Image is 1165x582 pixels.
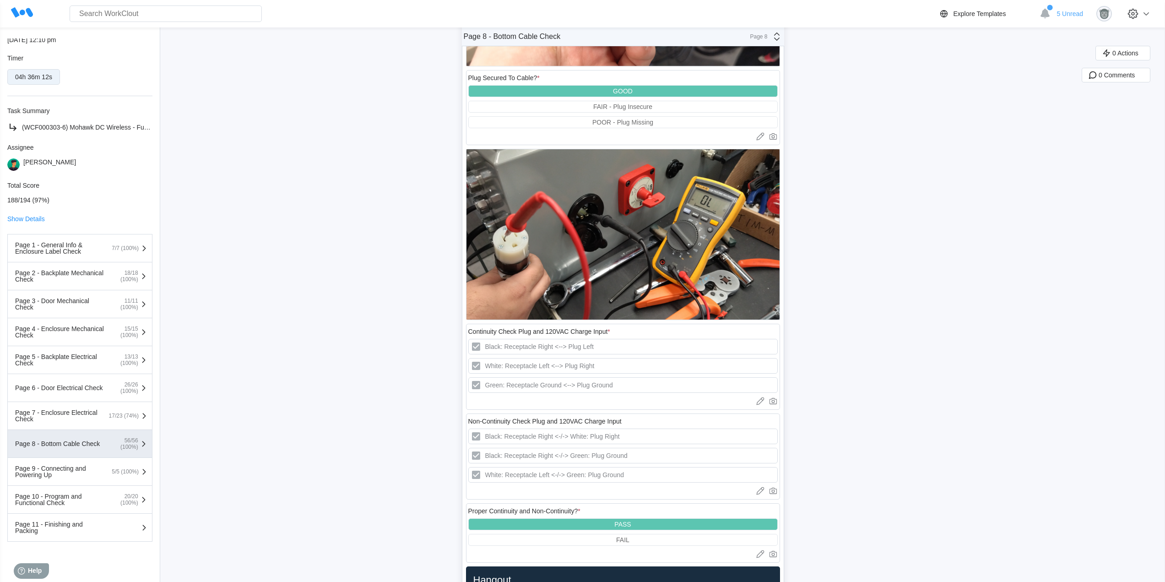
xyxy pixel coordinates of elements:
[106,326,138,338] div: 15/15 (100%)
[7,144,152,151] div: Assignee
[7,158,20,171] img: user.png
[15,326,106,338] div: Page 4 - Enclosure Mechanical Check
[1095,46,1150,60] button: 0 Actions
[464,33,561,41] div: Page 8 - Bottom Cable Check
[7,430,152,458] button: Page 8 - Bottom Cable Check56/56 (100%)
[7,318,152,346] button: Page 4 - Enclosure Mechanical Check15/15 (100%)
[1112,50,1138,56] span: 0 Actions
[7,458,152,486] button: Page 9 - Connecting and Powering Up5/5 (100%)
[7,402,152,430] button: Page 7 - Enclosure Electrical Check17/23 (74%)
[107,468,139,475] div: 5/5 (100%)
[953,10,1006,17] div: Explore Templates
[106,298,138,310] div: 11/11 (100%)
[593,103,652,110] div: FAIR - Plug Insecure
[15,409,107,422] div: Page 7 - Enclosure Electrical Check
[15,465,107,478] div: Page 9 - Connecting and Powering Up
[7,346,152,374] button: Page 5 - Backplate Electrical Check13/13 (100%)
[15,298,106,310] div: Page 3 - Door Mechanical Check
[1099,72,1135,78] span: 0 Comments
[7,54,152,62] div: Timer
[7,234,152,262] button: Page 1 - General Info & Enclosure Label Check7/7 (100%)
[468,74,540,82] div: Plug Secured To Cable?
[1096,6,1112,22] img: gorilla.png
[1057,10,1083,17] span: 5 Unread
[15,270,106,283] div: Page 2 - Backplate Mechanical Check
[15,521,107,534] div: Page 11 - Finishing and Packing
[107,413,139,419] div: 17/23 (74%)
[7,196,152,204] div: 188/194 (97%)
[106,437,138,450] div: 56/56 (100%)
[468,377,778,393] label: Green: Receptacle Ground <--> Plug Ground
[616,536,629,544] div: FAIL
[745,33,768,40] div: Page 8
[468,339,778,354] label: Black: Receptacle Right <--> Plug Left
[468,467,778,483] label: White: Receptacle Left <-/-> Green: Plug Ground
[70,5,262,22] input: Search WorkClout
[7,122,152,133] a: (WCF000303-6) Mohawk DC Wireless - Functional Test - @ Enter the Serial Number (DC.12345)
[23,158,76,171] div: [PERSON_NAME]
[7,486,152,514] button: Page 10 - Program and Functional Check20/20 (100%)
[468,448,778,463] label: Black: Receptacle Right <-/-> Green: Plug Ground
[15,385,106,391] div: Page 6 - Door Electrical Check
[22,124,297,131] span: (WCF000303-6) Mohawk DC Wireless - Functional Test - @ Enter the Serial Number (DC.12345)
[468,429,778,444] label: Black: Receptacle Right <-/-> White: Plug Right
[7,216,45,222] button: Show Details
[468,418,622,425] div: Non-Continuity Check Plug and 120VAC Charge Input
[468,358,778,374] label: White: Receptacle Left <--> Plug Right
[107,245,139,251] div: 7/7 (100%)
[613,87,633,95] div: GOOD
[468,328,610,335] div: Continuity Check Plug and 120VAC Charge Input
[7,290,152,318] button: Page 3 - Door Mechanical Check11/11 (100%)
[106,493,138,506] div: 20/20 (100%)
[15,354,106,366] div: Page 5 - Backplate Electrical Check
[614,521,631,528] div: PASS
[592,119,653,126] div: POOR - Plug Missing
[106,381,138,394] div: 26/26 (100%)
[15,441,106,447] div: Page 8 - Bottom Cable Check
[7,182,152,189] div: Total Score
[7,514,152,542] button: Page 11 - Finishing and Packing
[7,36,152,44] div: [DATE] 12:10 pm
[15,73,52,81] div: 04h 36m 12s
[938,8,1035,19] a: Explore Templates
[7,374,152,402] button: Page 6 - Door Electrical Check26/26 (100%)
[7,262,152,290] button: Page 2 - Backplate Mechanical Check18/18 (100%)
[7,107,152,114] div: Task Summary
[106,270,138,283] div: 18/18 (100%)
[468,507,580,515] div: Proper Continuity and Non-Continuity?
[1082,68,1150,82] button: 0 Comments
[15,493,106,506] div: Page 10 - Program and Functional Check
[15,242,107,255] div: Page 1 - General Info & Enclosure Label Check
[466,149,780,319] img: KIMG0072.jpg
[106,354,138,366] div: 13/13 (100%)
